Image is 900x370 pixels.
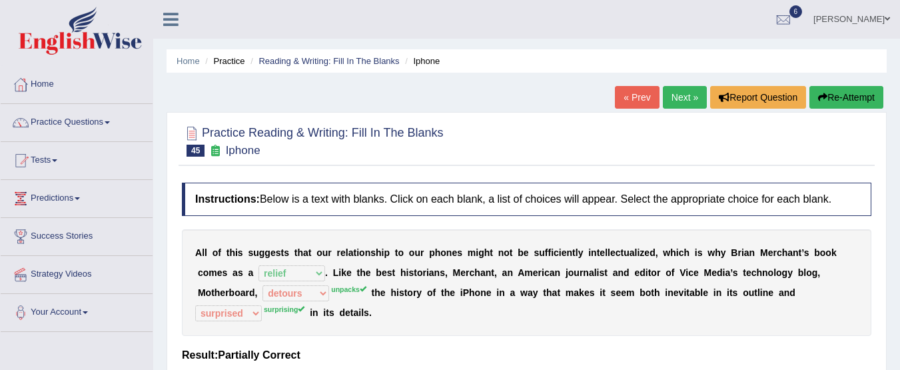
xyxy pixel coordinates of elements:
[399,287,404,298] b: s
[1,218,153,251] a: Success Stories
[650,247,656,258] b: d
[572,247,576,258] b: t
[337,247,340,258] b: r
[249,287,255,298] b: d
[674,287,679,298] b: e
[502,267,508,278] b: a
[608,247,610,258] b: l
[668,287,674,298] b: n
[616,287,621,298] b: e
[470,267,475,278] b: c
[450,287,455,298] b: e
[756,267,762,278] b: h
[218,247,221,258] b: f
[524,247,529,258] b: e
[510,287,516,298] b: a
[213,247,219,258] b: o
[648,267,652,278] b: t
[308,247,312,258] b: t
[490,247,493,258] b: t
[499,287,505,298] b: n
[804,247,809,258] b: s
[1,180,153,213] a: Predictions
[793,247,799,258] b: n
[238,247,243,258] b: s
[584,287,590,298] b: e
[402,55,440,67] li: Iphone
[635,247,638,258] b: l
[422,267,426,278] b: r
[520,287,528,298] b: w
[205,247,207,258] b: l
[217,267,223,278] b: e
[602,287,606,298] b: t
[657,267,660,278] b: r
[376,267,382,278] b: b
[773,247,776,258] b: r
[604,267,608,278] b: t
[656,247,658,258] b: ,
[538,267,542,278] b: r
[445,267,448,278] b: ,
[580,267,583,278] b: r
[589,267,594,278] b: a
[182,183,871,216] h4: Below is a text with blanks. Click on each blank, a list of choices will appear. Select the appro...
[725,267,730,278] b: a
[566,267,568,278] b: j
[651,267,657,278] b: o
[576,247,578,258] b: l
[689,287,695,298] b: a
[578,247,584,258] b: y
[518,267,524,278] b: A
[177,56,200,66] a: Home
[507,267,513,278] b: n
[817,267,820,278] b: ,
[574,267,580,278] b: u
[1,142,153,175] a: Tests
[684,247,690,258] b: h
[552,287,558,298] b: a
[746,267,751,278] b: e
[331,285,366,293] sup: unpacks
[616,247,621,258] b: c
[259,247,265,258] b: g
[1,104,153,137] a: Practice Questions
[544,267,550,278] b: c
[480,267,486,278] b: a
[446,247,452,258] b: n
[474,267,480,278] b: h
[494,267,497,278] b: ,
[518,247,524,258] b: b
[663,86,707,109] a: Next »
[486,267,492,278] b: n
[294,247,298,258] b: t
[359,247,365,258] b: o
[711,267,717,278] b: e
[202,247,205,258] b: l
[697,247,703,258] b: s
[749,247,755,258] b: n
[414,247,420,258] b: u
[548,247,551,258] b: f
[407,287,413,298] b: o
[801,247,803,258] b: ’
[284,247,289,258] b: s
[550,267,555,278] b: a
[384,247,390,258] b: p
[613,267,618,278] b: a
[229,287,235,298] b: b
[539,247,545,258] b: u
[574,287,579,298] b: a
[651,287,654,298] b: t
[390,287,396,298] b: h
[396,287,399,298] b: i
[590,287,595,298] b: s
[679,267,685,278] b: V
[435,247,441,258] b: h
[533,287,538,298] b: y
[226,247,230,258] b: t
[820,247,826,258] b: o
[333,267,339,278] b: L
[597,247,600,258] b: t
[634,267,640,278] b: e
